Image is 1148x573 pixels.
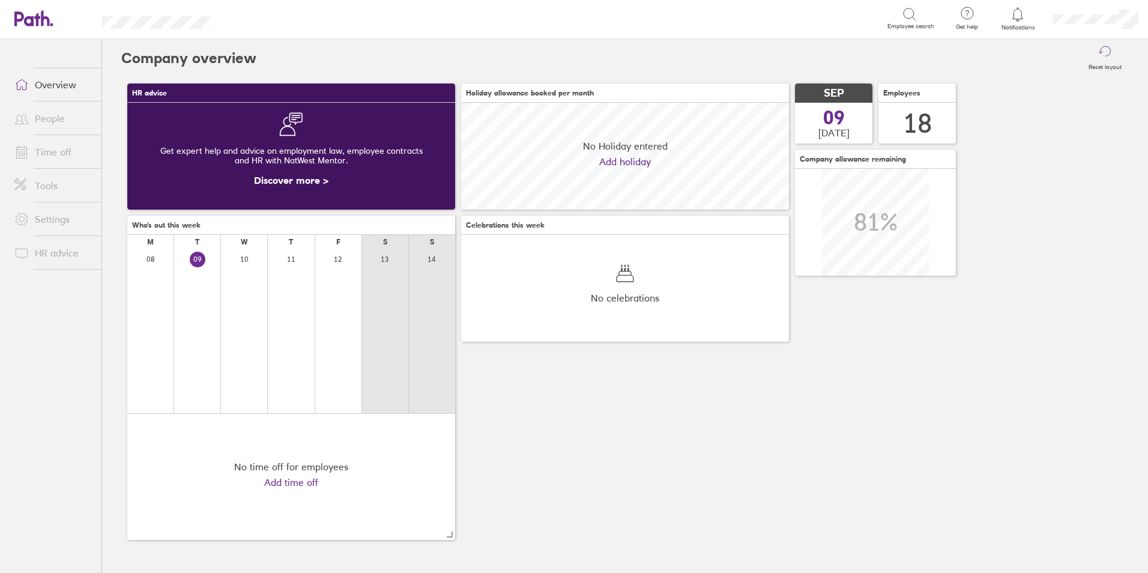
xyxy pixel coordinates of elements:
a: HR advice [5,241,101,265]
span: 09 [823,108,845,127]
span: Company allowance remaining [800,155,906,163]
a: Settings [5,207,101,231]
a: Add time off [264,477,318,488]
span: HR advice [132,89,167,97]
div: F [336,238,340,246]
span: Get help [947,23,986,31]
span: Employee search [887,23,934,30]
a: Overview [5,73,101,97]
div: S [430,238,434,246]
span: No Holiday entered [583,141,668,151]
label: Reset layout [1081,60,1129,71]
div: No time off for employees [234,461,348,472]
a: People [5,106,101,130]
span: Employees [883,89,920,97]
span: SEP [824,87,844,100]
a: Tools [5,174,101,198]
div: Search [244,13,274,23]
a: Notifications [998,6,1038,31]
div: T [289,238,293,246]
a: Time off [5,140,101,164]
div: 18 [903,108,932,139]
span: Holiday allowance booked per month [466,89,594,97]
button: Reset layout [1081,39,1129,77]
a: Add holiday [599,156,651,167]
div: T [195,238,199,246]
span: Celebrations this week [466,221,545,229]
span: No celebrations [591,293,659,303]
div: S [383,238,387,246]
span: [DATE] [818,127,850,138]
div: Get expert help and advice on employment law, employee contracts and HR with NatWest Mentor. [137,136,446,175]
div: W [241,238,248,246]
span: Notifications [998,24,1038,31]
a: Discover more > [254,174,328,186]
span: Who's out this week [132,221,201,229]
div: M [147,238,154,246]
h2: Company overview [121,39,256,77]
